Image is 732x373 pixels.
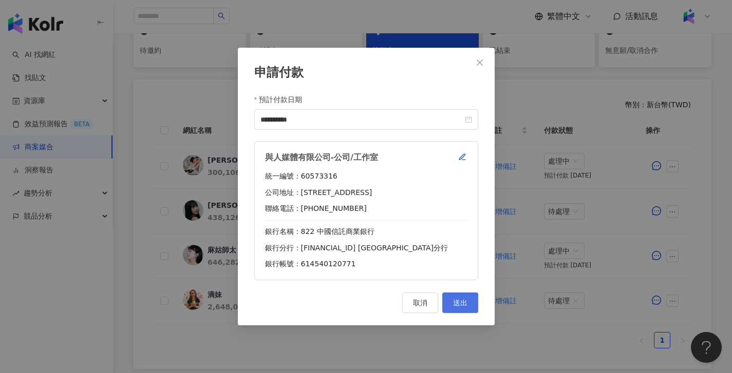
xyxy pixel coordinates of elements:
div: 聯絡電話：[PHONE_NUMBER] [265,204,467,214]
span: 送出 [453,299,467,307]
button: 送出 [442,292,478,313]
div: 銀行帳號：614540120771 [265,259,467,269]
input: 預計付款日期 [260,114,463,125]
div: 公司地址：[STREET_ADDRESS] [265,188,467,198]
button: 取消 [402,292,438,313]
div: 銀行分行：[FINANCIAL_ID] [GEOGRAPHIC_DATA]分行 [265,243,467,253]
div: 銀行名稱：822 中國信託商業銀行 [265,227,467,237]
span: 取消 [413,299,427,307]
div: 與人媒體有限公司-公司/工作室 [265,152,447,163]
label: 預計付款日期 [254,94,310,105]
span: close [476,58,484,67]
div: 統一編號：60573316 [265,171,467,182]
button: Close [470,52,490,73]
div: 申請付款 [254,64,478,82]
